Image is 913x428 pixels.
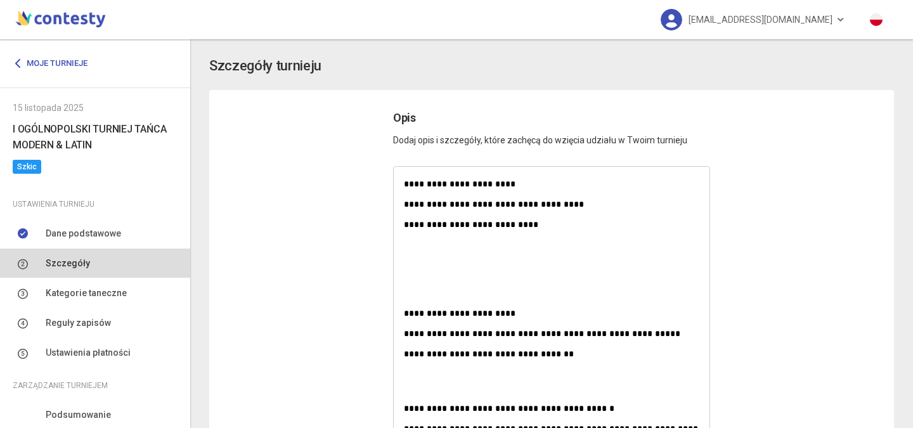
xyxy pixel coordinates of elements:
[18,348,28,359] img: number-5
[46,408,111,422] span: Podsumowanie
[13,101,178,115] div: 15 listopada 2025
[18,289,28,299] img: number-3
[209,55,894,77] app-title: settings-details.title
[393,127,710,147] p: Dodaj opis i szczegóły, które zachęcą do wzięcia udziału w Twoim turnieju
[46,316,111,330] span: Reguły zapisów
[13,52,97,75] a: Moje turnieje
[18,259,28,269] img: number-2
[13,379,108,392] span: Zarządzanie turniejem
[46,286,127,300] span: Kategorie taneczne
[689,6,832,33] span: [EMAIL_ADDRESS][DOMAIN_NAME]
[18,318,28,329] img: number-4
[13,197,178,211] div: Ustawienia turnieju
[46,346,131,360] span: Ustawienia płatności
[209,55,321,77] h3: Szczegóły turnieju
[46,226,121,240] span: Dane podstawowe
[46,256,90,270] span: Szczegóły
[13,121,178,153] h6: I OGÓLNOPOLSKI TURNIEJ TAŃCA MODERN & LATIN
[393,111,416,124] span: Opis
[13,160,41,174] span: Szkic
